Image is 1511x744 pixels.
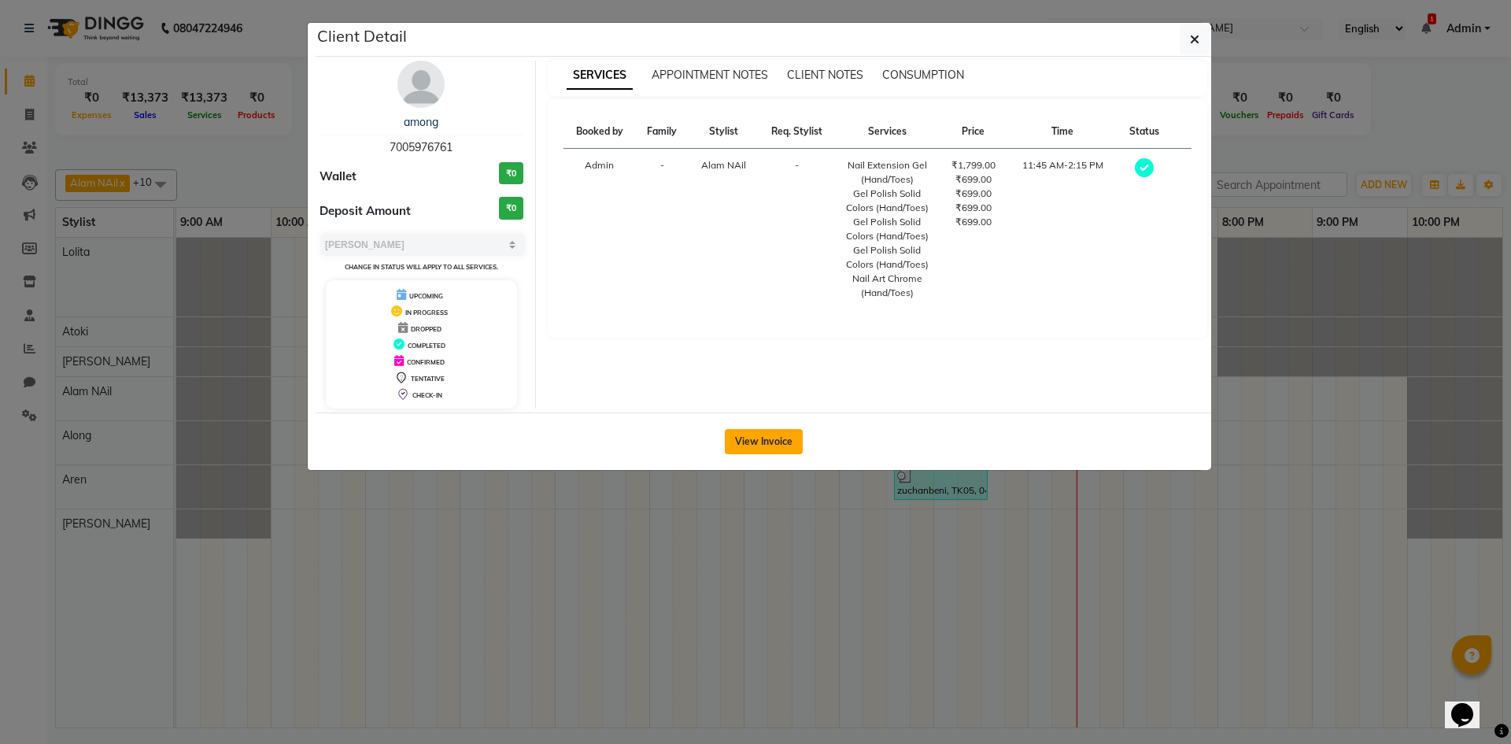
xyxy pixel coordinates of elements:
[1445,681,1495,728] iframe: chat widget
[636,115,689,149] th: Family
[845,272,929,300] div: Nail Art Chrome (Hand/Toes)
[652,68,768,82] span: APPOINTMENT NOTES
[563,149,636,310] td: Admin
[320,202,411,220] span: Deposit Amount
[636,149,689,310] td: -
[320,168,357,186] span: Wallet
[407,358,445,366] span: CONFIRMED
[701,159,746,171] span: Alam NAil
[345,263,498,271] small: Change in status will apply to all services.
[845,243,929,272] div: Gel Polish Solid Colors (Hand/Toes)
[845,215,929,243] div: Gel Polish Solid Colors (Hand/Toes)
[948,215,999,229] div: ₹699.00
[759,115,835,149] th: Req. Stylist
[412,391,442,399] span: CHECK-IN
[725,429,803,454] button: View Invoice
[317,24,407,48] h5: Client Detail
[948,201,999,215] div: ₹699.00
[845,187,929,215] div: Gel Polish Solid Colors (Hand/Toes)
[948,158,999,172] div: ₹1,799.00
[408,342,445,350] span: COMPLETED
[390,140,453,154] span: 7005976761
[836,115,939,149] th: Services
[939,115,1008,149] th: Price
[882,68,964,82] span: CONSUMPTION
[948,172,999,187] div: ₹699.00
[1008,149,1118,310] td: 11:45 AM-2:15 PM
[948,187,999,201] div: ₹699.00
[397,61,445,108] img: avatar
[1118,115,1171,149] th: Status
[499,162,523,185] h3: ₹0
[845,158,929,187] div: Nail Extension Gel (Hand/Toes)
[1008,115,1118,149] th: Time
[567,61,633,90] span: SERVICES
[787,68,863,82] span: CLIENT NOTES
[563,115,636,149] th: Booked by
[409,292,443,300] span: UPCOMING
[759,149,835,310] td: -
[411,375,445,383] span: TENTATIVE
[411,325,441,333] span: DROPPED
[405,309,448,316] span: IN PROGRESS
[499,197,523,220] h3: ₹0
[404,115,438,129] a: among
[689,115,759,149] th: Stylist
